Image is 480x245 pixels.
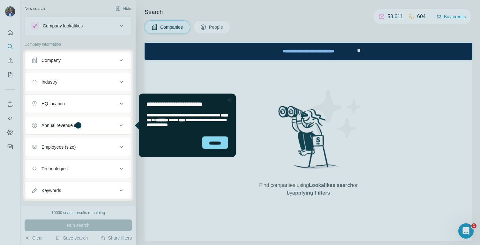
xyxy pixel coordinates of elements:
button: Industry [25,74,131,90]
div: Technologies [41,166,68,172]
button: Annual revenue ($) [25,118,131,133]
button: HQ location [25,96,131,111]
div: Watch our October Product update [120,1,208,15]
div: Employees (size) [41,144,76,150]
button: Employees (size) [25,139,131,155]
div: Keywords [41,187,61,194]
button: Company [25,53,131,68]
button: Keywords [25,183,131,198]
div: Annual revenue ($) [41,122,79,129]
div: Company [41,57,61,63]
button: Technologies [25,161,131,176]
div: HQ location [41,100,65,107]
iframe: Tooltip [133,93,237,159]
div: Industry [41,79,57,85]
